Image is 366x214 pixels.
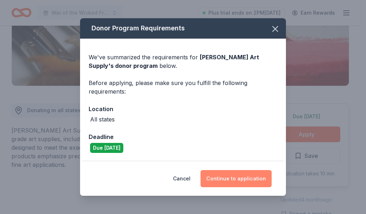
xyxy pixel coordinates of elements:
[89,104,277,114] div: Location
[89,53,277,70] div: We've summarized the requirements for below.
[89,132,277,141] div: Deadline
[80,18,286,39] div: Donor Program Requirements
[201,170,272,187] button: Continue to application
[89,79,277,96] div: Before applying, please make sure you fulfill the following requirements:
[90,115,115,124] div: All states
[173,170,191,187] button: Cancel
[90,143,123,153] div: Due [DATE]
